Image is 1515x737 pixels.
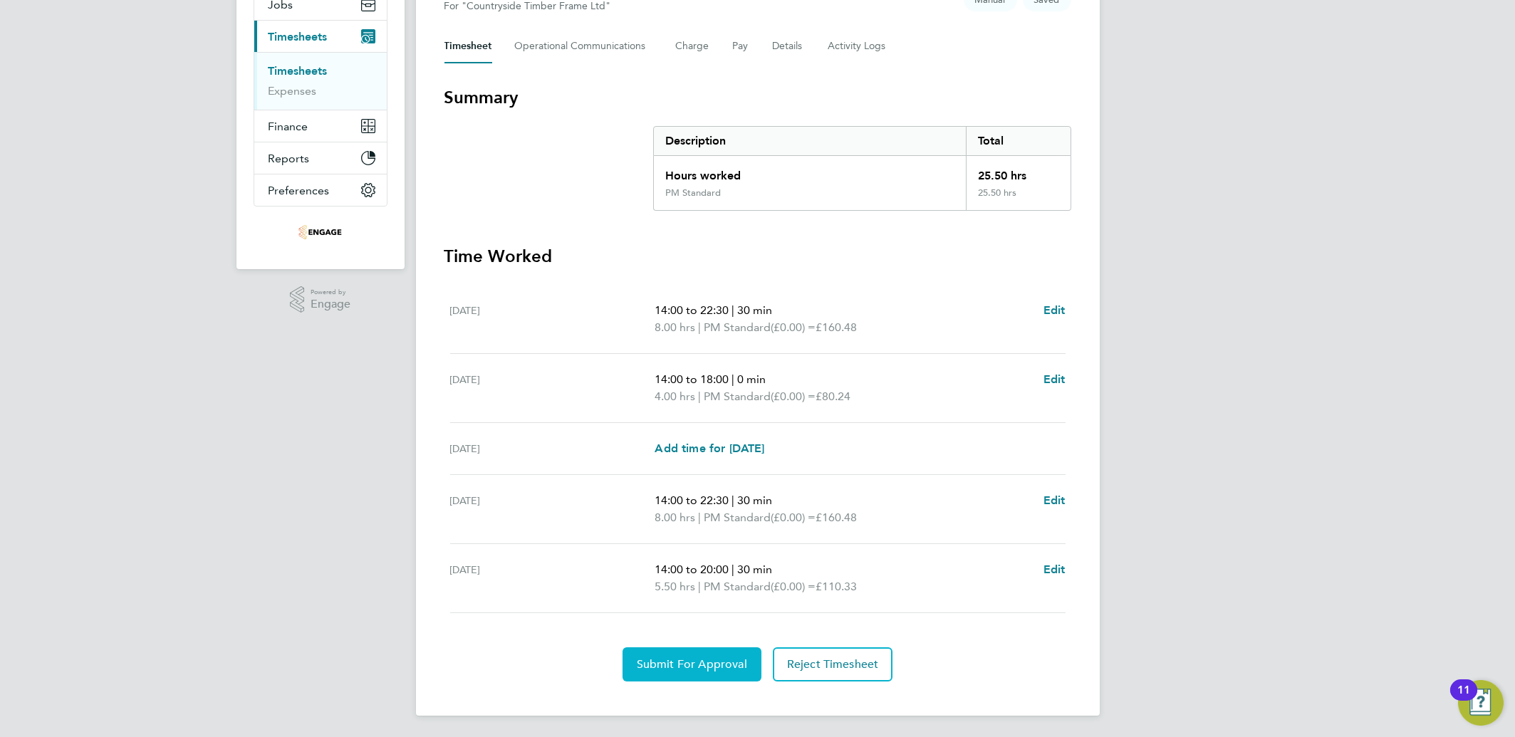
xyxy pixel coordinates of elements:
a: Timesheets [269,64,328,78]
div: [DATE] [450,440,655,457]
h3: Summary [444,86,1071,109]
div: Summary [653,126,1071,211]
span: (£0.00) = [771,390,816,403]
div: Description [654,127,967,155]
button: Details [773,29,806,63]
button: Submit For Approval [623,647,761,681]
div: Total [966,127,1070,155]
span: 4.00 hrs [655,390,695,403]
span: | [732,493,734,507]
span: PM Standard [704,578,771,595]
span: | [698,390,701,403]
button: Reject Timesheet [773,647,893,681]
button: Activity Logs [828,29,888,63]
button: Reports [254,142,387,174]
span: | [732,303,734,317]
div: [DATE] [450,371,655,405]
button: Timesheet [444,29,492,63]
div: [DATE] [450,302,655,336]
span: Engage [311,298,350,310]
span: Reports [269,152,310,165]
div: Hours worked [654,156,967,187]
button: Charge [676,29,710,63]
span: £160.48 [816,320,857,334]
a: Powered byEngage [290,286,350,313]
a: Go to home page [254,221,387,244]
a: Edit [1043,561,1066,578]
button: Preferences [254,174,387,206]
span: Edit [1043,372,1066,386]
a: Edit [1043,492,1066,509]
span: 5.50 hrs [655,580,695,593]
span: | [732,372,734,386]
span: | [698,320,701,334]
span: 30 min [737,563,772,576]
button: Pay [733,29,750,63]
span: Edit [1043,303,1066,317]
span: Finance [269,120,308,133]
a: Add time for [DATE] [655,440,764,457]
span: £80.24 [816,390,850,403]
a: Edit [1043,371,1066,388]
div: 25.50 hrs [966,156,1070,187]
a: Edit [1043,302,1066,319]
span: 8.00 hrs [655,320,695,334]
span: 14:00 to 18:00 [655,372,729,386]
span: (£0.00) = [771,580,816,593]
h3: Time Worked [444,245,1071,268]
a: Expenses [269,84,317,98]
button: Timesheets [254,21,387,52]
span: 30 min [737,493,772,507]
span: (£0.00) = [771,511,816,524]
div: [DATE] [450,492,655,526]
div: 11 [1457,690,1470,709]
span: | [698,511,701,524]
span: £110.33 [816,580,857,593]
span: Powered by [311,286,350,298]
span: PM Standard [704,388,771,405]
span: Preferences [269,184,330,197]
span: Timesheets [269,30,328,43]
span: PM Standard [704,319,771,336]
span: (£0.00) = [771,320,816,334]
span: 14:00 to 20:00 [655,563,729,576]
div: PM Standard [665,187,721,199]
span: PM Standard [704,509,771,526]
span: £160.48 [816,511,857,524]
span: 14:00 to 22:30 [655,303,729,317]
div: Timesheets [254,52,387,110]
span: 0 min [737,372,766,386]
button: Finance [254,110,387,142]
button: Operational Communications [515,29,653,63]
span: Add time for [DATE] [655,441,764,455]
span: Reject Timesheet [787,657,879,671]
span: 8.00 hrs [655,511,695,524]
span: Submit For Approval [637,657,747,671]
section: Timesheet [444,86,1071,681]
span: 14:00 to 22:30 [655,493,729,507]
span: | [698,580,701,593]
span: Edit [1043,493,1066,507]
span: Edit [1043,563,1066,576]
button: Open Resource Center, 11 new notifications [1458,680,1504,726]
span: | [732,563,734,576]
img: frontlinerecruitment-logo-retina.png [298,221,341,244]
span: 30 min [737,303,772,317]
div: 25.50 hrs [966,187,1070,210]
div: [DATE] [450,561,655,595]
